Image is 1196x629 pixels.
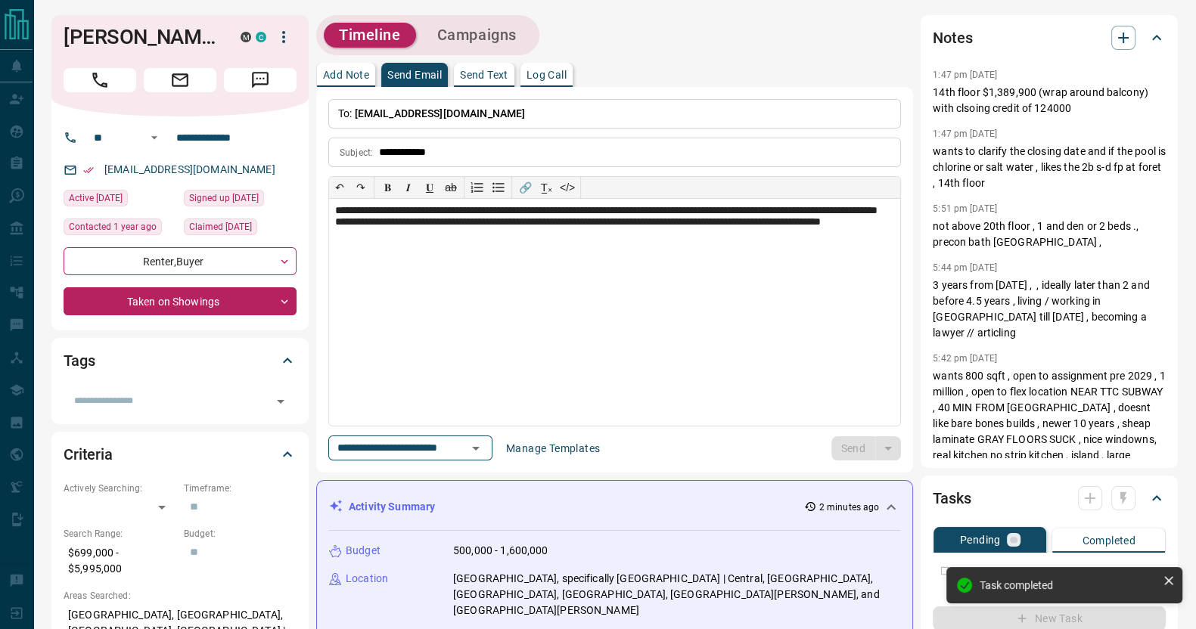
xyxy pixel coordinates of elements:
p: 5:51 pm [DATE] [933,203,997,214]
s: ab [445,181,457,194]
button: Open [145,129,163,147]
p: Add Note [323,70,369,80]
p: 1:47 pm [DATE] [933,70,997,80]
div: Task completed [980,579,1157,591]
p: Actively Searching: [64,482,176,495]
button: </> [557,177,578,198]
p: 5:44 pm [DATE] [933,262,997,273]
div: split button [831,436,902,460]
p: Log Call [527,70,567,80]
button: ↷ [350,177,371,198]
p: Send Email [387,70,442,80]
p: 500,000 - 1,600,000 [453,543,548,559]
button: Bullet list [488,177,509,198]
span: Claimed [DATE] [189,219,252,234]
p: Timeframe: [184,482,297,495]
button: Open [270,391,291,412]
div: Wed Jan 05 2022 [184,190,297,211]
span: Message [224,68,297,92]
button: Open [465,438,486,459]
h2: Tags [64,349,95,373]
div: Notes [933,20,1166,56]
p: [GEOGRAPHIC_DATA], specifically [GEOGRAPHIC_DATA] | Central, [GEOGRAPHIC_DATA], [GEOGRAPHIC_DATA]... [453,571,900,618]
div: Thu Jul 11 2024 [64,218,176,240]
p: 2 minutes ago [819,500,879,514]
span: Signed up [DATE] [189,191,259,206]
div: Thu Jul 31 2025 [64,190,176,211]
p: Completed [1082,535,1135,546]
button: ab [440,177,461,198]
div: Wed Jan 05 2022 [184,218,297,240]
button: 𝑰 [398,177,419,198]
p: Pending [960,534,1001,545]
p: Budget [346,543,381,559]
p: Subject: [340,146,373,160]
p: wants to clarify the closing date and if the pool is chlorine or salt water , likes the 2b s-d fp... [933,144,1166,191]
span: Contacted 1 year ago [69,219,157,234]
span: Active [DATE] [69,191,123,206]
span: [EMAIL_ADDRESS][DOMAIN_NAME] [355,107,526,119]
button: Manage Templates [497,436,609,460]
div: Tags [64,342,297,379]
div: Taken on Showings [64,287,297,315]
button: Campaigns [422,23,532,48]
span: Call [64,68,136,92]
p: Send Text [460,70,508,80]
p: wants 800 sqft , open to assignment pre 2029 , 1 million , open to flex location NEAR TTC SUBWAY ... [933,368,1166,479]
div: condos.ca [256,32,266,42]
button: 𝐁 [377,177,398,198]
button: ↶ [329,177,350,198]
button: Numbered list [467,177,488,198]
p: Activity Summary [349,499,435,515]
a: [EMAIL_ADDRESS][DOMAIN_NAME] [104,163,275,175]
span: Email [144,68,216,92]
p: Location [346,571,388,587]
svg: Email Verified [83,165,94,175]
div: Criteria [64,436,297,473]
p: 1:47 pm [DATE] [933,129,997,139]
h2: Tasks [933,486,971,510]
button: T̲ₓ [536,177,557,198]
p: 3 years from [DATE] , , ideally later than 2 and before 4.5 years , living / working in [GEOGRAPH... [933,277,1166,341]
h2: Criteria [64,442,113,466]
h2: Notes [933,26,972,50]
h1: [PERSON_NAME] [64,25,218,49]
p: To: [328,99,901,129]
p: 14th floor $1,389,900 (wrap around balcony) with clsoing credit of 124000 [933,85,1166,116]
div: mrloft.ca [241,32,251,42]
p: Search Range: [64,527,176,541]
p: not above 20th floor , 1 and den or 2 beds ., precon bath [GEOGRAPHIC_DATA] , [933,218,1166,250]
div: Renter , Buyer [64,247,297,275]
button: Timeline [324,23,416,48]
p: Areas Searched: [64,589,297,603]
p: 5:42 pm [DATE] [933,353,997,364]
button: 𝐔 [419,177,440,198]
p: Budget: [184,527,297,541]
p: $699,000 - $5,995,000 [64,541,176,581]
button: 🔗 [514,177,536,198]
span: 𝐔 [426,181,433,194]
div: Activity Summary2 minutes ago [329,493,900,521]
div: Tasks [933,480,1166,516]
